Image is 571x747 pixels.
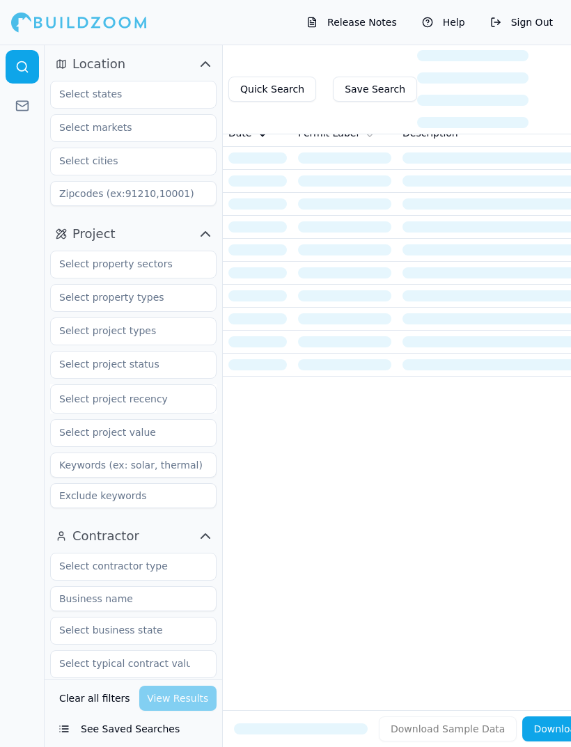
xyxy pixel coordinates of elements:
[51,352,198,377] input: Select project status
[51,285,198,310] input: Select property types
[56,686,134,711] button: Clear all filters
[50,453,217,478] input: Keywords (ex: solar, thermal)
[51,553,198,579] input: Select contractor type
[72,224,116,244] span: Project
[51,651,198,676] input: Select typical contract value
[50,716,217,741] button: See Saved Searches
[50,483,217,508] input: Exclude keywords
[50,181,217,206] input: Zipcodes (ex:91210,10001)
[415,11,472,33] button: Help
[50,223,217,245] button: Project
[483,11,560,33] button: Sign Out
[51,420,198,445] input: Select project value
[72,54,125,74] span: Location
[50,53,217,75] button: Location
[51,251,198,276] input: Select property sectors
[51,318,198,343] input: Select project types
[333,77,417,102] button: Save Search
[51,148,198,173] input: Select cities
[228,77,316,102] button: Quick Search
[51,115,198,140] input: Select markets
[50,586,217,611] input: Business name
[50,525,217,547] button: Contractor
[72,526,139,546] span: Contractor
[51,618,198,643] input: Select business state
[51,81,198,107] input: Select states
[299,11,404,33] button: Release Notes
